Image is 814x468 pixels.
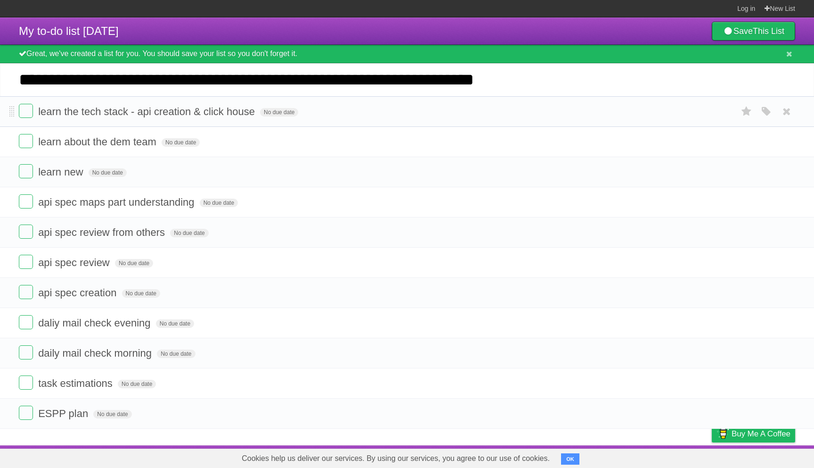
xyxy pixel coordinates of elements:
[115,259,153,267] span: No due date
[260,108,298,117] span: No due date
[561,453,579,465] button: OK
[618,448,656,466] a: Developers
[38,377,115,389] span: task estimations
[19,376,33,390] label: Done
[162,138,200,147] span: No due date
[19,104,33,118] label: Done
[170,229,208,237] span: No due date
[93,410,131,418] span: No due date
[19,25,119,37] span: My to-do list [DATE]
[738,104,756,119] label: Star task
[38,257,112,268] span: api spec review
[38,196,196,208] span: api spec maps part understanding
[38,136,159,148] span: learn about the dem team
[38,166,85,178] span: learn new
[716,426,729,442] img: Buy me a coffee
[38,287,119,299] span: api spec creation
[712,22,795,41] a: SaveThis List
[19,255,33,269] label: Done
[19,345,33,359] label: Done
[732,426,790,442] span: Buy me a coffee
[122,289,160,298] span: No due date
[736,448,795,466] a: Suggest a feature
[19,315,33,329] label: Done
[38,347,154,359] span: daily mail check morning
[19,406,33,420] label: Done
[118,380,156,388] span: No due date
[586,448,606,466] a: About
[19,134,33,148] label: Done
[38,106,257,117] span: learn the tech stack - api creation & click house
[38,226,167,238] span: api spec review from others
[200,199,238,207] span: No due date
[38,317,153,329] span: daliy mail check evening
[232,449,559,468] span: Cookies help us deliver our services. By using our services, you agree to our use of cookies.
[19,285,33,299] label: Done
[19,225,33,239] label: Done
[89,168,127,177] span: No due date
[700,448,724,466] a: Privacy
[753,26,784,36] b: This List
[156,319,194,328] span: No due date
[38,408,90,419] span: ESPP plan
[667,448,688,466] a: Terms
[19,164,33,178] label: Done
[157,350,195,358] span: No due date
[712,425,795,443] a: Buy me a coffee
[19,194,33,209] label: Done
